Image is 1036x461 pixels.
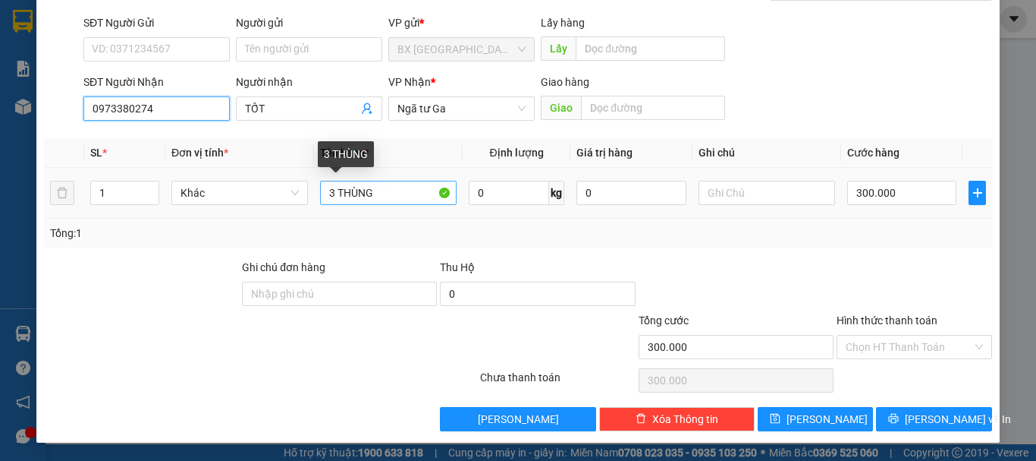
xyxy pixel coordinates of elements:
div: Tổng: 1 [50,225,401,242]
span: delete [636,413,646,425]
button: save[PERSON_NAME] [758,407,874,431]
span: Đơn vị tính [171,147,228,159]
button: printer[PERSON_NAME] và In [876,407,992,431]
span: Gửi: [6,87,28,102]
input: Ghi Chú [699,181,835,205]
label: Hình thức thanh toán [837,314,937,327]
span: Lấy [541,36,576,61]
input: VD: Bàn, Ghế [320,181,457,205]
span: Tổng cước [639,314,689,327]
th: Ghi chú [692,138,841,168]
span: BX Quảng Ngãi ĐT: [54,53,212,82]
span: [PERSON_NAME] [786,411,868,428]
span: BX Quảng Ngãi [397,38,526,61]
div: Chưa thanh toán [479,369,637,396]
span: user-add [361,103,373,115]
span: Định lượng [489,147,543,159]
span: 0345975279 [6,102,74,116]
button: delete [50,181,74,205]
span: printer [888,413,899,425]
span: [PERSON_NAME] và In [905,411,1011,428]
input: Ghi chú đơn hàng [242,282,437,306]
strong: CÔNG TY CP BÌNH TÂM [54,8,206,51]
span: plus [969,187,985,199]
span: Cước hàng [847,147,899,159]
span: save [770,413,780,425]
div: VP gửi [388,14,535,31]
input: Dọc đường [576,36,725,61]
span: Xóa Thông tin [652,411,718,428]
img: logo [6,11,52,80]
input: 0 [576,181,686,205]
span: Ngã tư Ga [397,97,526,120]
div: 3 THÙNG [318,141,374,167]
button: plus [969,181,986,205]
div: Người gửi [236,14,382,31]
input: Dọc đường [581,96,725,120]
button: [PERSON_NAME] [440,407,595,431]
span: Khác [181,182,299,204]
span: kg [549,181,564,205]
button: deleteXóa Thông tin [599,407,755,431]
span: VP Nhận [388,76,431,88]
div: Người nhận [236,74,382,90]
span: SL [90,147,102,159]
span: BX [GEOGRAPHIC_DATA] - [28,87,170,102]
span: Lấy hàng [541,17,585,29]
div: SĐT Người Gửi [83,14,230,31]
span: 0941 78 2525 [54,53,212,82]
span: [PERSON_NAME] [478,411,559,428]
span: Giá trị hàng [576,147,633,159]
span: Giao [541,96,581,120]
div: SĐT Người Nhận [83,74,230,90]
span: Thu Hộ [440,261,475,273]
span: Giao hàng [541,76,589,88]
label: Ghi chú đơn hàng [242,261,325,273]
